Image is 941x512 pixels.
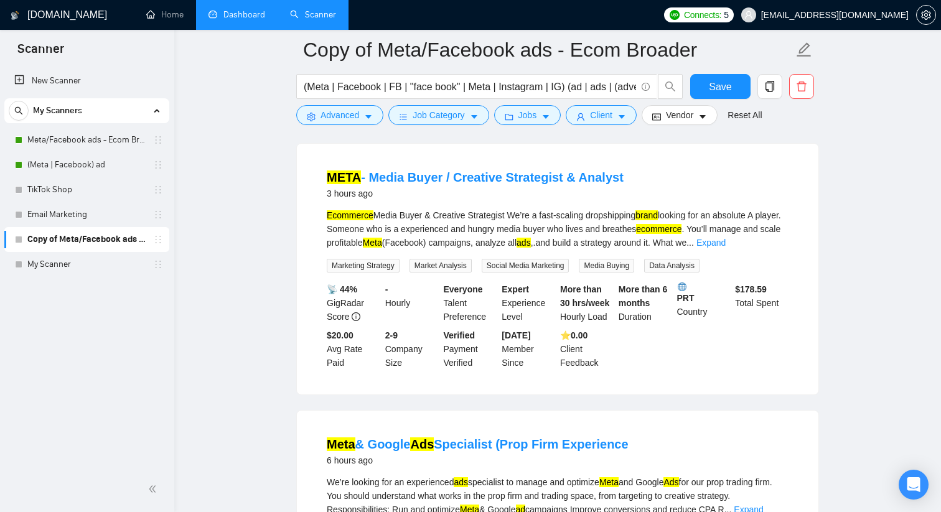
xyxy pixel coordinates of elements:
[324,328,383,370] div: Avg Rate Paid
[327,259,400,272] span: Marketing Strategy
[917,10,935,20] span: setting
[352,312,360,321] span: info-circle
[303,34,794,65] input: Scanner name...
[327,453,629,468] div: 6 hours ago
[153,235,163,244] span: holder
[321,108,359,122] span: Advanced
[517,238,531,248] mark: ads
[27,152,146,177] a: (Meta | Facebook) ad
[327,170,361,184] mark: META
[541,112,550,121] span: caret-down
[410,259,472,272] span: Market Analysis
[7,40,74,66] span: Scanner
[307,112,316,121] span: setting
[27,227,146,252] a: Copy of Meta/Facebook ads - Ecom Broader
[899,470,929,500] div: Open Intercom Messenger
[482,259,569,272] span: Social Media Marketing
[327,437,355,451] mark: Meta
[4,68,169,93] li: New Scanner
[383,282,441,323] div: Hourly
[304,79,636,95] input: Search Freelance Jobs...
[560,330,588,340] b: ⭐️ 0.00
[327,437,629,451] a: Meta& GoogleAdsSpecialist (Prop Firm Experience
[208,9,265,20] a: dashboardDashboard
[698,112,707,121] span: caret-down
[642,83,650,91] span: info-circle
[663,477,678,487] mark: Ads
[499,282,558,323] div: Experience Level
[9,101,29,121] button: search
[579,259,634,272] span: Media Buying
[410,437,434,451] mark: Ads
[678,282,686,291] img: 🌐
[684,8,721,22] span: Connects:
[327,170,624,184] a: META- Media Buyer / Creative Strategist & Analyst
[153,160,163,170] span: holder
[444,330,475,340] b: Verified
[518,108,537,122] span: Jobs
[413,108,464,122] span: Job Category
[27,177,146,202] a: TikTok Shop
[9,106,28,115] span: search
[735,284,767,294] b: $ 178.59
[441,328,500,370] div: Payment Verified
[728,108,762,122] a: Reset All
[617,112,626,121] span: caret-down
[558,328,616,370] div: Client Feedback
[619,284,668,308] b: More than 6 months
[385,330,398,340] b: 2-9
[616,282,675,323] div: Duration
[494,105,561,125] button: folderJobscaret-down
[327,208,789,249] div: Media Buyer & Creative Strategist We’re a fast-scaling dropshipping looking for an absolute A pla...
[566,105,637,125] button: userClientcaret-down
[796,42,812,58] span: edit
[290,9,336,20] a: searchScanner
[327,330,353,340] b: $20.00
[153,210,163,220] span: holder
[399,112,408,121] span: bars
[636,224,681,234] mark: ecommerce
[644,259,700,272] span: Data Analysis
[33,98,82,123] span: My Scanners
[27,202,146,227] a: Email Marketing
[658,74,683,99] button: search
[444,284,483,294] b: Everyone
[709,79,731,95] span: Save
[724,8,729,22] span: 5
[383,328,441,370] div: Company Size
[454,477,468,487] mark: ads
[560,284,609,308] b: More than 30 hrs/week
[364,112,373,121] span: caret-down
[153,185,163,195] span: holder
[744,11,753,19] span: user
[363,238,382,248] mark: Meta
[153,135,163,145] span: holder
[916,10,936,20] a: setting
[916,5,936,25] button: setting
[146,9,184,20] a: homeHome
[576,112,585,121] span: user
[324,282,383,323] div: GigRadar Score
[652,112,661,121] span: idcard
[327,186,624,201] div: 3 hours ago
[658,81,682,92] span: search
[441,282,500,323] div: Talent Preference
[4,98,169,277] li: My Scanners
[790,81,813,92] span: delete
[27,128,146,152] a: Meta/Facebook ads - Ecom Broader
[502,284,529,294] b: Expert
[148,483,161,495] span: double-left
[388,105,489,125] button: barsJob Categorycaret-down
[385,284,388,294] b: -
[599,477,619,487] mark: Meta
[470,112,479,121] span: caret-down
[733,282,791,323] div: Total Spent
[635,210,658,220] mark: brand
[505,112,513,121] span: folder
[686,238,694,248] span: ...
[789,74,814,99] button: delete
[14,68,159,93] a: New Scanner
[666,108,693,122] span: Vendor
[690,74,751,99] button: Save
[677,282,731,303] b: PRT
